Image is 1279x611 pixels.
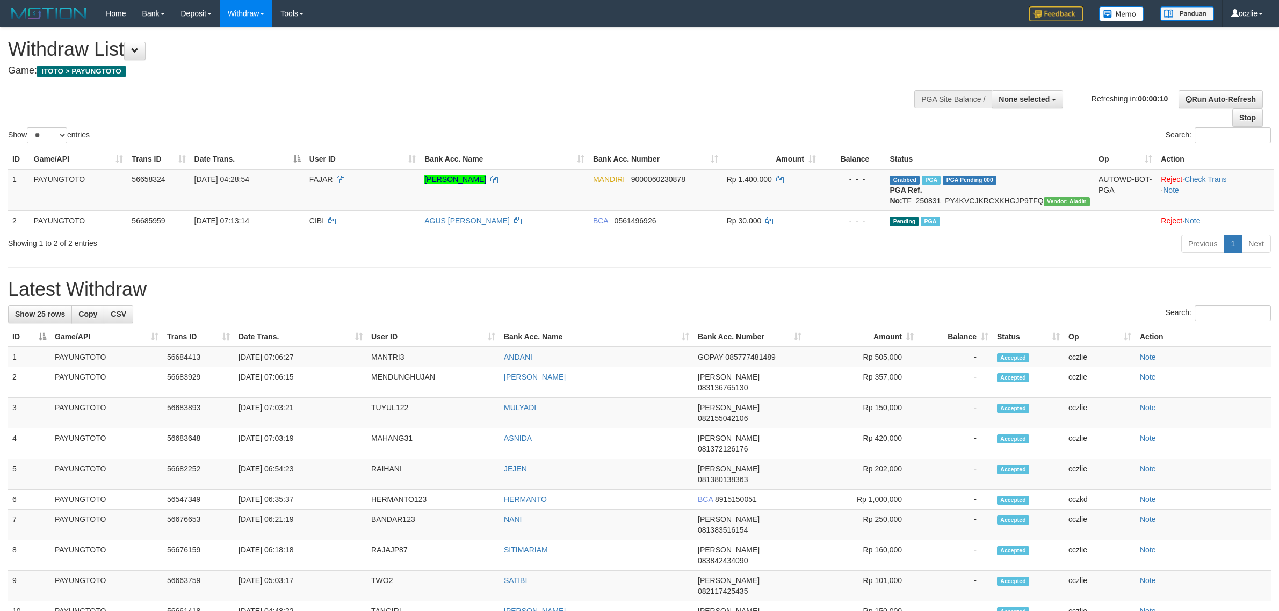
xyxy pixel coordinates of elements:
th: Action [1157,149,1274,169]
span: Accepted [997,353,1029,362]
td: 56683929 [163,367,234,398]
td: 1 [8,169,30,211]
span: Accepted [997,577,1029,586]
a: Run Auto-Refresh [1179,90,1263,108]
td: 56682252 [163,459,234,490]
td: [DATE] 06:35:37 [234,490,367,510]
td: PAYUNGTOTO [50,428,163,459]
td: - [918,428,993,459]
th: Date Trans.: activate to sort column descending [190,149,305,169]
td: 56683648 [163,428,234,459]
td: cczlie [1064,459,1136,490]
td: cczlie [1064,367,1136,398]
a: HERMANTO [504,495,547,504]
span: BCA [698,495,713,504]
td: cczlie [1064,540,1136,571]
td: Rp 160,000 [806,540,918,571]
img: Button%20Memo.svg [1099,6,1144,21]
a: Note [1163,186,1179,194]
span: Copy 083842434090 to clipboard [698,556,748,565]
th: User ID: activate to sort column ascending [305,149,420,169]
td: MENDUNGHUJAN [367,367,500,398]
td: Rp 101,000 [806,571,918,601]
span: PGA Pending [943,176,996,185]
td: BANDAR123 [367,510,500,540]
a: Previous [1181,235,1224,253]
td: PAYUNGTOTO [50,459,163,490]
td: - [918,490,993,510]
span: GOPAY [698,353,723,361]
span: [PERSON_NAME] [698,515,760,523]
button: None selected [992,90,1063,108]
td: cczlie [1064,510,1136,540]
span: Accepted [997,404,1029,413]
td: cczlie [1064,428,1136,459]
a: Note [1140,515,1156,523]
td: 5 [8,459,50,490]
a: [PERSON_NAME] [504,373,566,381]
a: Reject [1161,175,1182,184]
td: · · [1157,169,1274,211]
th: User ID: activate to sort column ascending [367,327,500,347]
a: Reject [1161,216,1182,225]
a: SITIMARIAM [504,545,548,554]
span: Pending [890,217,919,226]
td: [DATE] 06:21:19 [234,510,367,540]
th: ID [8,149,30,169]
span: Accepted [997,496,1029,505]
select: Showentries [27,127,67,143]
td: 4 [8,428,50,459]
span: [PERSON_NAME] [698,373,760,381]
td: 56676159 [163,540,234,571]
a: Note [1140,464,1156,473]
th: Date Trans.: activate to sort column ascending [234,327,367,347]
span: MANDIRI [593,175,625,184]
span: [PERSON_NAME] [698,434,760,442]
td: 2 [8,210,30,230]
td: - [918,459,993,490]
td: - [918,510,993,540]
td: 1 [8,347,50,367]
h1: Withdraw List [8,39,842,60]
td: 2 [8,367,50,398]
a: SATIBI [504,576,527,585]
span: Copy 9000060230878 to clipboard [631,175,685,184]
a: Check Trans [1184,175,1227,184]
span: Copy 083136765130 to clipboard [698,383,748,392]
td: cczlie [1064,347,1136,367]
th: Balance [820,149,885,169]
span: Copy 0561496926 to clipboard [615,216,656,225]
img: Feedback.jpg [1029,6,1083,21]
a: ASNIDA [504,434,532,442]
a: Show 25 rows [8,305,72,323]
td: [DATE] 06:18:18 [234,540,367,571]
td: PAYUNGTOTO [30,169,128,211]
span: Accepted [997,373,1029,382]
label: Search: [1166,305,1271,321]
th: Amount: activate to sort column ascending [806,327,918,347]
td: [DATE] 07:03:19 [234,428,367,459]
td: · [1157,210,1274,230]
a: Note [1140,353,1156,361]
th: Game/API: activate to sort column ascending [50,327,163,347]
b: PGA Ref. No: [890,186,922,205]
td: 56683893 [163,398,234,428]
span: Copy 081383516154 to clipboard [698,526,748,534]
td: 6 [8,490,50,510]
td: RAJAJP87 [367,540,500,571]
td: HERMANTO123 [367,490,500,510]
span: Rp 1.400.000 [727,175,772,184]
img: MOTION_logo.png [8,5,90,21]
td: - [918,347,993,367]
a: Next [1241,235,1271,253]
td: 56547349 [163,490,234,510]
span: Accepted [997,546,1029,555]
th: Trans ID: activate to sort column ascending [127,149,190,169]
td: TWO2 [367,571,500,601]
td: PAYUNGTOTO [50,540,163,571]
span: 56685959 [132,216,165,225]
td: 56676653 [163,510,234,540]
span: Refreshing in: [1092,94,1168,103]
span: Show 25 rows [15,310,65,318]
td: Rp 250,000 [806,510,918,540]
